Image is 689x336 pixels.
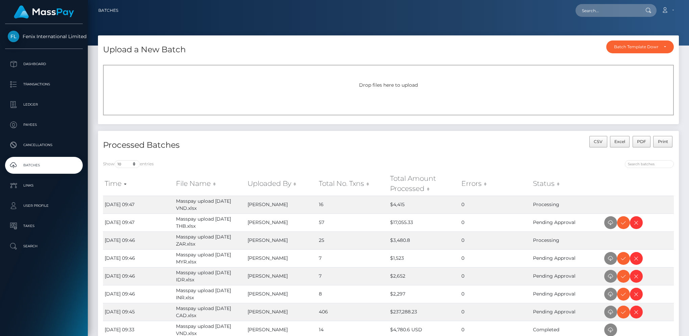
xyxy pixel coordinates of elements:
a: Taxes [5,218,83,234]
p: Ledger [8,100,80,110]
label: Show entries [103,160,154,168]
td: 7 [317,267,388,285]
td: 16 [317,196,388,214]
td: Processing [531,196,603,214]
a: Cancellations [5,137,83,153]
td: $2,297 [388,285,460,303]
td: 0 [460,214,531,231]
img: Fenix International Limited [8,31,19,42]
td: 0 [460,196,531,214]
p: Search [8,241,80,251]
td: [DATE] 09:46 [103,249,174,267]
td: [DATE] 09:46 [103,231,174,249]
td: [PERSON_NAME] [246,303,317,321]
td: $3,480.8 [388,231,460,249]
button: CSV [589,136,607,147]
p: Dashboard [8,59,80,69]
h4: Upload a New Batch [103,44,186,56]
td: Pending Approval [531,285,603,303]
td: [DATE] 09:46 [103,267,174,285]
td: Pending Approval [531,214,603,231]
td: Masspay upload [DATE] ZAR.xlsx [174,231,246,249]
th: Errors: activate to sort column ascending [460,172,531,196]
td: 8 [317,285,388,303]
td: Pending Approval [531,267,603,285]
td: Processing [531,231,603,249]
td: $17,055.33 [388,214,460,231]
h4: Processed Batches [103,139,383,151]
a: Ledger [5,96,83,113]
td: 25 [317,231,388,249]
td: Masspay upload [DATE] CAD.xlsx [174,303,246,321]
td: 0 [460,285,531,303]
p: Transactions [8,79,80,89]
td: Pending Approval [531,249,603,267]
th: File Name: activate to sort column ascending [174,172,246,196]
a: Payees [5,116,83,133]
select: Showentries [114,160,140,168]
td: [PERSON_NAME] [246,196,317,214]
td: $2,652 [388,267,460,285]
td: [DATE] 09:46 [103,285,174,303]
td: 0 [460,267,531,285]
td: [PERSON_NAME] [246,267,317,285]
div: Batch Template Download [614,44,658,50]
td: [PERSON_NAME] [246,249,317,267]
img: MassPay Logo [14,5,74,19]
td: 406 [317,303,388,321]
th: Time: activate to sort column ascending [103,172,174,196]
td: [PERSON_NAME] [246,231,317,249]
td: 0 [460,231,531,249]
span: CSV [594,139,603,144]
button: Excel [610,136,630,147]
span: Drop files here to upload [359,82,418,88]
button: PDF [633,136,651,147]
span: Excel [614,139,625,144]
td: [PERSON_NAME] [246,214,317,231]
td: $4,415 [388,196,460,214]
input: Search... [576,4,639,17]
a: Search [5,238,83,255]
a: Batches [5,157,83,174]
p: User Profile [8,201,80,211]
a: Links [5,177,83,194]
a: Batches [98,3,118,18]
th: Uploaded By: activate to sort column ascending [246,172,317,196]
td: Pending Approval [531,303,603,321]
td: 0 [460,249,531,267]
button: Batch Template Download [606,40,674,53]
td: Masspay upload [DATE] IDR.xlsx [174,267,246,285]
td: Masspay upload [DATE] INR.xlsx [174,285,246,303]
td: [DATE] 09:45 [103,303,174,321]
td: [PERSON_NAME] [246,285,317,303]
p: Cancellations [8,140,80,150]
p: Taxes [8,221,80,231]
td: $1,523 [388,249,460,267]
a: Dashboard [5,56,83,73]
a: User Profile [5,197,83,214]
td: 0 [460,303,531,321]
th: Total Amount Processed: activate to sort column ascending [388,172,460,196]
th: Total No. Txns: activate to sort column ascending [317,172,388,196]
td: Masspay upload [DATE] THB.xlsx [174,214,246,231]
input: Search batches [625,160,674,168]
td: Masspay upload [DATE] MYR.xlsx [174,249,246,267]
span: PDF [637,139,646,144]
td: [DATE] 09:47 [103,196,174,214]
p: Batches [8,160,80,170]
p: Links [8,180,80,191]
p: Payees [8,120,80,130]
span: Fenix International Limited [5,33,83,39]
th: Status: activate to sort column ascending [531,172,603,196]
td: $237,288.23 [388,303,460,321]
td: 7 [317,249,388,267]
td: [DATE] 09:47 [103,214,174,231]
a: Transactions [5,76,83,93]
td: Masspay upload [DATE] VND.xlsx [174,196,246,214]
button: Print [653,136,672,147]
span: Print [658,139,668,144]
td: 57 [317,214,388,231]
